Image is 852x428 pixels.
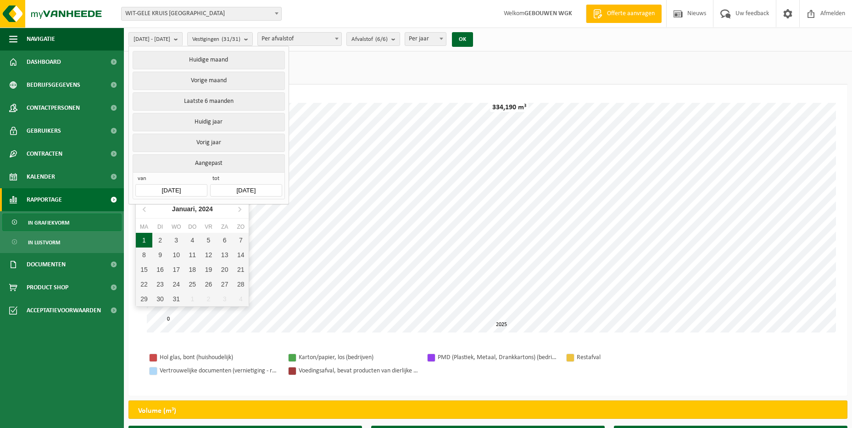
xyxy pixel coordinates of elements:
[577,352,696,363] div: Restafval
[27,142,62,165] span: Contracten
[184,233,200,248] div: 4
[168,248,184,262] div: 10
[136,248,152,262] div: 8
[200,222,217,231] div: vr
[152,292,168,306] div: 30
[133,134,284,152] button: Vorig jaar
[168,262,184,277] div: 17
[152,262,168,277] div: 16
[233,233,249,248] div: 7
[27,96,80,119] span: Contactpersonen
[299,365,418,377] div: Voedingsafval, bevat producten van dierlijke oorsprong, onverpakt, categorie 3
[210,175,282,184] span: tot
[200,277,217,292] div: 26
[192,33,240,46] span: Vestigingen
[438,352,557,363] div: PMD (Plastiek, Metaal, Drankkartons) (bedrijven)
[346,32,400,46] button: Afvalstof(6/6)
[184,292,200,306] div: 1
[152,277,168,292] div: 23
[351,33,388,46] span: Afvalstof
[233,222,249,231] div: zo
[200,292,217,306] div: 2
[199,206,213,212] i: 2024
[27,188,62,211] span: Rapportage
[136,233,152,248] div: 1
[217,277,233,292] div: 27
[184,222,200,231] div: do
[133,92,284,111] button: Laatste 6 maanden
[187,32,253,46] button: Vestigingen(31/31)
[160,352,279,363] div: Hol glas, bont (huishoudelijk)
[233,292,249,306] div: 4
[27,299,101,322] span: Acceptatievoorwaarden
[122,7,281,20] span: WIT-GELE KRUIS OOST-VLAANDEREN
[133,72,284,90] button: Vorige maand
[136,262,152,277] div: 15
[405,32,446,46] span: Per jaar
[258,33,341,45] span: Per afvalstof
[136,277,152,292] div: 22
[27,276,68,299] span: Product Shop
[524,10,572,17] strong: GEBOUWEN WGK
[217,248,233,262] div: 13
[27,28,55,51] span: Navigatie
[133,113,284,131] button: Huidig jaar
[152,248,168,262] div: 9
[184,277,200,292] div: 25
[28,234,60,251] span: In lijstvorm
[168,277,184,292] div: 24
[133,154,284,172] button: Aangepast
[184,248,200,262] div: 11
[128,32,183,46] button: [DATE] - [DATE]
[152,233,168,248] div: 2
[257,32,342,46] span: Per afvalstof
[134,33,170,46] span: [DATE] - [DATE]
[299,352,418,363] div: Karton/papier, los (bedrijven)
[405,33,446,45] span: Per jaar
[452,32,473,47] button: OK
[27,73,80,96] span: Bedrijfsgegevens
[160,365,279,377] div: Vertrouwelijke documenten (vernietiging - recyclage)
[200,233,217,248] div: 5
[233,248,249,262] div: 14
[135,175,207,184] span: van
[217,222,233,231] div: za
[136,222,152,231] div: ma
[2,214,122,231] a: In grafiekvorm
[133,51,284,69] button: Huidige maand
[121,7,282,21] span: WIT-GELE KRUIS OOST-VLAANDEREN
[217,233,233,248] div: 6
[200,248,217,262] div: 12
[490,103,529,112] div: 334,190 m³
[152,222,168,231] div: di
[586,5,662,23] a: Offerte aanvragen
[233,277,249,292] div: 28
[136,292,152,306] div: 29
[27,253,66,276] span: Documenten
[200,262,217,277] div: 19
[27,119,61,142] span: Gebruikers
[2,233,122,251] a: In lijstvorm
[375,36,388,42] count: (6/6)
[27,51,61,73] span: Dashboard
[233,262,249,277] div: 21
[129,401,185,421] h2: Volume (m³)
[222,36,240,42] count: (31/31)
[168,233,184,248] div: 3
[605,9,657,18] span: Offerte aanvragen
[184,262,200,277] div: 18
[28,214,69,231] span: In grafiekvorm
[27,165,55,188] span: Kalender
[217,292,233,306] div: 3
[168,202,217,216] div: Januari,
[168,222,184,231] div: wo
[217,262,233,277] div: 20
[168,292,184,306] div: 31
